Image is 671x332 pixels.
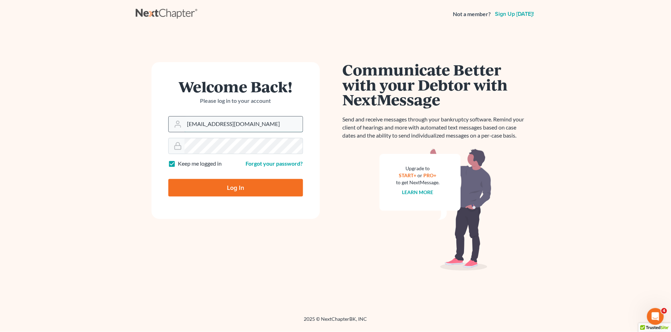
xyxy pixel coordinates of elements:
[399,172,417,178] a: START+
[246,160,303,167] a: Forgot your password?
[396,165,440,172] div: Upgrade to
[418,172,423,178] span: or
[168,97,303,105] p: Please log in to your account
[380,148,492,271] img: nextmessage_bg-59042aed3d76b12b5cd301f8e5b87938c9018125f34e5fa2b7a6b67550977c72.svg
[168,179,303,197] input: Log In
[647,308,664,325] iframe: Intercom live chat
[178,160,222,168] label: Keep me logged in
[396,179,440,186] div: to get NextMessage.
[168,79,303,94] h1: Welcome Back!
[343,115,529,140] p: Send and receive messages through your bankruptcy software. Remind your client of hearings and mo...
[343,62,529,107] h1: Communicate Better with your Debtor with NextMessage
[136,316,536,328] div: 2025 © NextChapterBK, INC
[453,10,491,18] strong: Not a member?
[662,308,667,314] span: 4
[424,172,437,178] a: PRO+
[494,11,536,17] a: Sign up [DATE]!
[184,117,303,132] input: Email Address
[402,189,434,195] a: Learn more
